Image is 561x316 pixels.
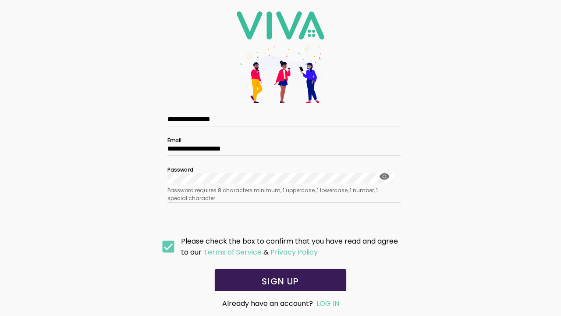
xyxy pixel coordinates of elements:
ion-text: Password requires 8 characters minimum, 1 uppercase, 1 lowercase, 1 number, 1 special character [167,187,394,202]
ion-text: Privacy Policy [270,247,318,257]
ion-button: SIGN UP [215,269,346,294]
input: Phone Number [167,115,394,123]
div: Already have an account? [178,298,383,309]
input: Password [167,173,394,183]
input: Email [167,145,394,152]
ion-col: Please check the box to confirm that you have read and agree to our & [179,233,403,260]
ion-text: Terms of Service [203,247,262,257]
a: LOG IN [316,298,339,309]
